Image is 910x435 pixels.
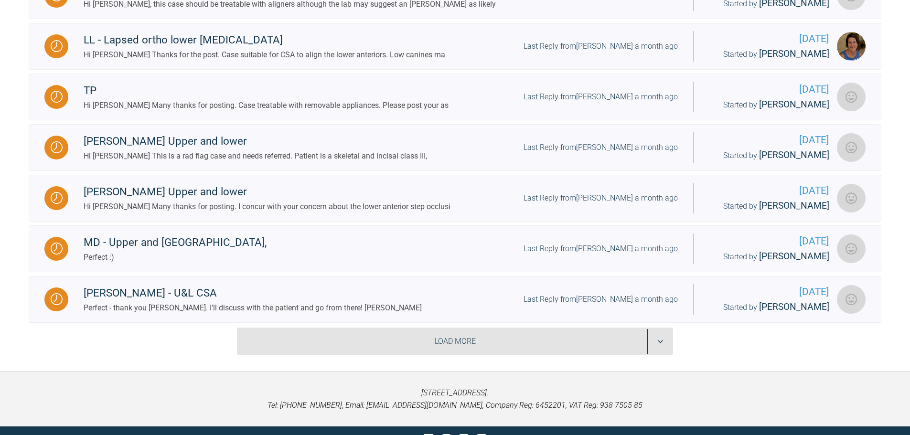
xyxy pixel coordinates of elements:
[837,83,866,111] img: Chaitanya Joshi
[709,284,829,300] span: [DATE]
[84,285,422,302] div: [PERSON_NAME] - U&L CSA
[709,183,829,199] span: [DATE]
[84,32,445,49] div: LL - Lapsed ortho lower [MEDICAL_DATA]
[524,293,678,306] div: Last Reply from [PERSON_NAME] a month ago
[759,149,829,160] span: [PERSON_NAME]
[709,31,829,47] span: [DATE]
[837,234,866,263] img: Gautam Sharma
[709,199,829,213] div: Started by
[84,82,449,99] div: TP
[84,150,427,162] div: Hi [PERSON_NAME] This is a rad flag case and needs referred. Patient is a skeletal and incisal cl...
[15,387,895,411] p: [STREET_ADDRESS]. Tel: [PHONE_NUMBER], Email: [EMAIL_ADDRESS][DOMAIN_NAME], Company Reg: 6452201,...
[51,192,63,204] img: Waiting
[51,243,63,255] img: Waiting
[51,40,63,52] img: Waiting
[524,243,678,255] div: Last Reply from [PERSON_NAME] a month ago
[759,48,829,59] span: [PERSON_NAME]
[709,148,829,163] div: Started by
[84,133,427,150] div: [PERSON_NAME] Upper and lower
[709,97,829,112] div: Started by
[759,99,829,110] span: [PERSON_NAME]
[759,251,829,262] span: [PERSON_NAME]
[51,141,63,153] img: Waiting
[709,233,829,249] span: [DATE]
[524,91,678,103] div: Last Reply from [PERSON_NAME] a month ago
[29,74,881,120] a: WaitingTPHi [PERSON_NAME] Many thanks for posting. Case treatable with removable appliances. Plea...
[709,132,829,148] span: [DATE]
[51,91,63,103] img: Waiting
[237,328,673,355] div: Load More
[51,293,63,305] img: Waiting
[84,201,450,213] div: Hi [PERSON_NAME] Many thanks for posting. I concur with your concern about the lower anterior ste...
[837,133,866,162] img: Nicola Bone
[29,124,881,171] a: Waiting[PERSON_NAME] Upper and lowerHi [PERSON_NAME] This is a rad flag case and needs referred. ...
[29,276,881,323] a: Waiting[PERSON_NAME] - U&L CSAPerfect - thank you [PERSON_NAME]. I'll discuss with the patient an...
[837,184,866,212] img: Nicola Bone
[524,141,678,154] div: Last Reply from [PERSON_NAME] a month ago
[84,251,267,264] div: Perfect :)
[837,32,866,61] img: Margaret De Verteuil
[759,301,829,312] span: [PERSON_NAME]
[84,302,422,314] div: Perfect - thank you [PERSON_NAME]. I'll discuss with the patient and go from there! [PERSON_NAME]
[84,49,445,61] div: Hi [PERSON_NAME] Thanks for the post. Case suitable for CSA to align the lower anteriors. Low can...
[524,40,678,53] div: Last Reply from [PERSON_NAME] a month ago
[709,82,829,97] span: [DATE]
[29,225,881,272] a: WaitingMD - Upper and [GEOGRAPHIC_DATA],Perfect :)Last Reply from[PERSON_NAME] a month ago[DATE]S...
[29,175,881,222] a: Waiting[PERSON_NAME] Upper and lowerHi [PERSON_NAME] Many thanks for posting. I concur with your ...
[524,192,678,204] div: Last Reply from [PERSON_NAME] a month ago
[709,300,829,315] div: Started by
[84,234,267,251] div: MD - Upper and [GEOGRAPHIC_DATA],
[84,99,449,112] div: Hi [PERSON_NAME] Many thanks for posting. Case treatable with removable appliances. Please post y...
[84,183,450,201] div: [PERSON_NAME] Upper and lower
[709,249,829,264] div: Started by
[29,23,881,70] a: WaitingLL - Lapsed ortho lower [MEDICAL_DATA]Hi [PERSON_NAME] Thanks for the post. Case suitable ...
[759,200,829,211] span: [PERSON_NAME]
[709,47,829,62] div: Started by
[837,285,866,314] img: Katrina Leslie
